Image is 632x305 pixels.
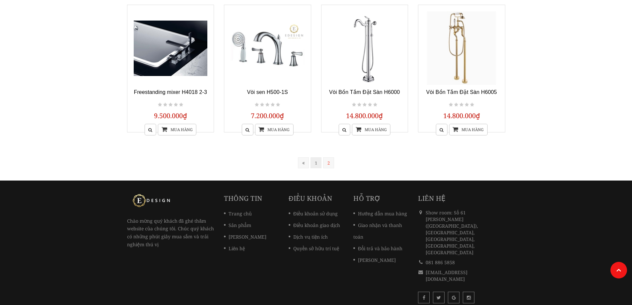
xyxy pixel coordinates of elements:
a: Theo dõi Twitter Kreiner Germany - Edesign Interior [433,292,445,303]
a: Điều khoản [289,194,332,203]
a: Mua hàng [158,124,196,135]
a: Trang chủ [224,210,252,217]
a: Mua hàng [255,124,293,135]
i: Not rated yet! [174,102,178,108]
a: [PERSON_NAME] [353,257,396,263]
i: Not rated yet! [163,102,167,108]
div: Not rated yet! [157,101,184,109]
div: Not rated yet! [448,101,475,109]
a: Hỗ trợ [353,194,381,203]
a: Vòi sen H500-1S [247,89,288,95]
a: Đổi trả và bảo hành [353,245,402,252]
a: Lên đầu trang [610,262,627,278]
div: Not rated yet! [254,101,281,109]
span: Liên hệ [418,194,446,203]
a: Theo dõi Facebook Kreiner Germany - Edesign Interior [418,292,430,303]
i: Not rated yet! [255,102,259,108]
i: Not rated yet! [470,102,474,108]
a: Thông tin [224,194,262,203]
a: Điều khoản sử dụng [289,210,338,217]
i: Not rated yet! [169,102,173,108]
span: 9.500.000₫ [154,111,187,120]
a: Sản phẩm [224,222,251,228]
i: Not rated yet! [363,102,367,108]
a: [PERSON_NAME] [224,234,266,240]
span: 14.800.000₫ [443,111,480,120]
span: 14.800.000₫ [346,111,383,120]
a: Mua hàng [449,124,487,135]
a: Quyền sở hữu trí tuệ [289,245,339,252]
span: Show room: Số 61 [PERSON_NAME] ([GEOGRAPHIC_DATA]), [GEOGRAPHIC_DATA], [GEOGRAPHIC_DATA], [GEOGRA... [426,209,478,256]
i: Not rated yet! [158,102,162,108]
a: [EMAIL_ADDRESS][DOMAIN_NAME] [426,269,467,282]
a: Liên hệ [224,245,245,252]
a: Freestanding mixer H4018 2-3 [134,89,207,95]
a: Mua hàng [352,124,390,135]
a: Theo dõi Instagam Kreiner Germany - Edesign Interior [463,292,474,303]
i: Not rated yet! [276,102,280,108]
a: Vòi Bồn Tắm Đặt Sàn H6000 [329,89,400,95]
i: Not rated yet! [271,102,275,108]
img: logo Kreiner Germany - Edesign Interior [127,194,177,207]
i: Not rated yet! [459,102,463,108]
i: Not rated yet! [260,102,264,108]
a: 081 886 5858 [426,259,455,266]
i: Not rated yet! [454,102,458,108]
a: Vòi Bồn Tắm Đặt Sàn H6005 [426,89,497,95]
i: Not rated yet! [179,102,183,108]
a: Giao nhận và thanh toán [353,222,402,240]
a: Hướng dẫn mua hàng [353,210,407,217]
i: Not rated yet! [449,102,453,108]
i: Not rated yet! [368,102,372,108]
div: Not rated yet! [351,101,378,109]
i: Not rated yet! [465,102,469,108]
a: Điều khoản giao dịch [289,222,340,228]
i: Not rated yet! [373,102,377,108]
span: 7.200.000₫ [251,111,284,120]
i: Not rated yet! [352,102,356,108]
a: 1 [311,157,321,168]
a: Theo dõi Google Plus Kreiner Germany - Edesign Interior [448,292,459,303]
a: 2 [323,157,334,168]
p: Chào mừng quý khách đã ghé thăm website của chúng tôi. Chúc quý khách có những phút giây mua sắm ... [127,194,214,249]
a: Dịch vụ tiện ích [289,234,328,240]
i: Not rated yet! [265,102,269,108]
i: Not rated yet! [357,102,361,108]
